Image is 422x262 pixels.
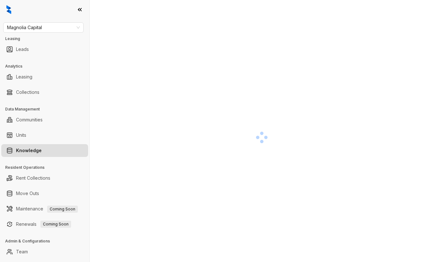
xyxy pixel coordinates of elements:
h3: Analytics [5,63,89,69]
a: Knowledge [16,144,42,157]
li: Move Outs [1,187,88,200]
img: logo [6,5,11,14]
li: Collections [1,86,88,99]
li: Communities [1,113,88,126]
a: Communities [16,113,43,126]
li: Leads [1,43,88,56]
span: Coming Soon [40,221,71,228]
h3: Resident Operations [5,165,89,170]
a: Team [16,245,28,258]
li: Renewals [1,218,88,231]
a: RenewalsComing Soon [16,218,71,231]
a: Collections [16,86,39,99]
a: Leasing [16,70,32,83]
li: Units [1,129,88,142]
h3: Leasing [5,36,89,42]
li: Maintenance [1,202,88,215]
li: Rent Collections [1,172,88,184]
a: Rent Collections [16,172,50,184]
li: Team [1,245,88,258]
span: Coming Soon [47,206,78,213]
span: Magnolia Capital [7,23,80,32]
a: Units [16,129,26,142]
li: Leasing [1,70,88,83]
a: Leads [16,43,29,56]
li: Knowledge [1,144,88,157]
a: Move Outs [16,187,39,200]
h3: Admin & Configurations [5,238,89,244]
h3: Data Management [5,106,89,112]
